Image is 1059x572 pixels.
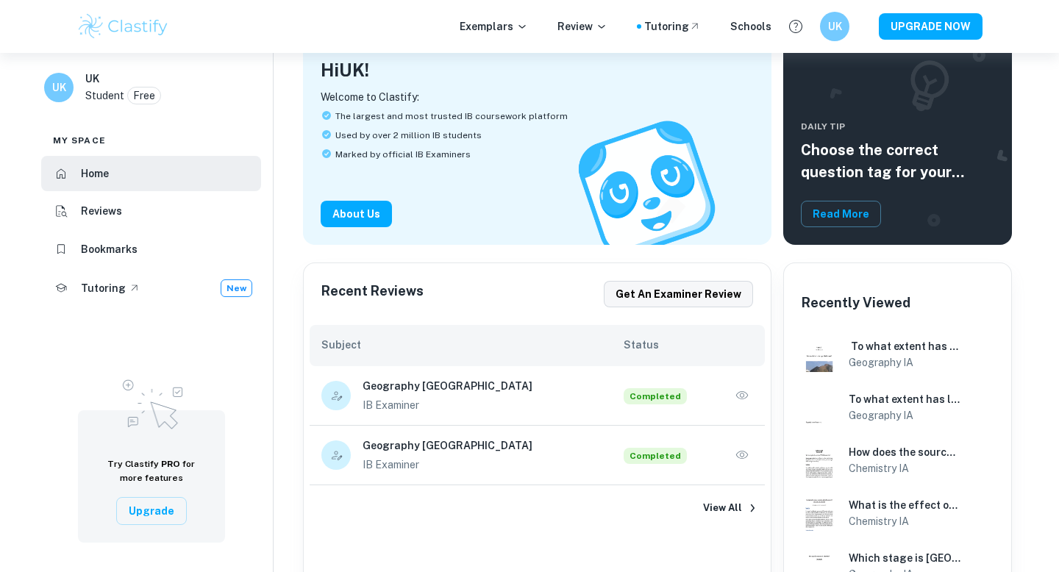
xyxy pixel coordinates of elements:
[849,497,961,513] h6: What is the effect of changing temperatures (20, 40, 60, 80, 100 °C) on the amount of iodine rema...
[81,241,138,257] h6: Bookmarks
[801,120,994,133] span: Daily Tip
[802,390,837,425] img: Geography IA example thumbnail: To what extent has leisure and tourism h
[796,437,999,484] a: Chemistry IA example thumbnail: How does the source of caffeine (Lipton How does the source of ca...
[624,448,687,464] span: Completed
[604,281,753,307] button: Get an examiner review
[849,460,961,476] h6: Chemistry IA
[81,165,109,182] h6: Home
[849,338,961,354] h6: ‬ ‭To what extent has [PERSON_NAME] reached stage 4 of the [PERSON_NAME] model?‬ ‭
[321,57,369,83] h4: Hi UK !
[335,129,482,142] span: Used by over 2 million IB students
[801,139,994,183] h5: Choose the correct question tag for your coursework
[321,281,424,307] h6: Recent Reviews
[827,18,844,35] h6: UK
[849,407,961,423] h6: Geography IA
[849,550,961,566] h6: Which stage is [GEOGRAPHIC_DATA] in on the [PERSON_NAME] Model?
[363,437,624,454] h6: Geography [GEOGRAPHIC_DATA]
[802,337,837,372] img: Geography IA example thumbnail: ‬ ‭To what extent has Tai O reached stag
[321,201,392,227] button: About Us
[41,270,261,307] a: TutoringNew
[51,79,68,96] h6: UK
[41,232,261,267] a: Bookmarks
[644,18,701,35] a: Tutoring
[221,282,252,295] span: New
[363,397,624,413] p: IB Examiner
[624,337,753,353] h6: Status
[460,18,528,35] p: Exemplars
[53,134,106,147] span: My space
[116,497,187,525] button: Upgrade
[81,280,126,296] h6: Tutoring
[801,201,881,227] button: Read More
[304,485,771,531] a: View All
[363,378,624,394] h6: Geography [GEOGRAPHIC_DATA]
[802,293,910,313] h6: Recently Viewed
[161,459,180,469] span: PRO
[321,89,754,105] p: Welcome to Clastify:
[85,71,99,87] h6: UK
[730,18,771,35] a: Schools
[802,443,837,478] img: Chemistry IA example thumbnail: How does the source of caffeine (Lipton
[76,12,170,41] img: Clastify logo
[802,496,837,531] img: Chemistry IA example thumbnail: What is the effect of changing temperatu
[849,444,961,460] h6: How does the source of caffeine ([PERSON_NAME], [PERSON_NAME] Yellow Label, [PERSON_NAME], [PERSO...
[796,490,999,537] a: Chemistry IA example thumbnail: What is the effect of changing temperatuWhat is the effect of cha...
[820,12,849,41] button: UK
[557,18,607,35] p: Review
[41,156,261,191] a: Home
[335,110,568,123] span: The largest and most trusted IB coursework platform
[335,148,471,161] span: Marked by official IB Examiners
[81,203,122,219] h6: Reviews
[796,331,999,378] a: Geography IA example thumbnail: ‬ ‭To what extent has Tai O reached stag‬ ‭To what extent has [PE...
[849,391,961,407] h6: To what extent has leisure and tourism had a positive impact upon [GEOGRAPHIC_DATA], [GEOGRAPHIC_...
[133,87,155,104] p: Free
[363,457,624,473] p: IB Examiner
[115,371,188,434] img: Upgrade to Pro
[321,337,624,353] h6: Subject
[796,384,999,431] a: Geography IA example thumbnail: To what extent has leisure and tourism hTo what extent has leisur...
[783,14,808,39] button: Help and Feedback
[699,497,746,519] button: View All
[41,194,261,229] a: Reviews
[849,354,961,371] h6: Geography IA
[849,513,961,529] h6: Chemistry IA
[85,87,124,104] p: Student
[624,388,687,404] span: Completed
[96,457,207,485] h6: Try Clastify for more features
[879,13,983,40] button: UPGRADE NOW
